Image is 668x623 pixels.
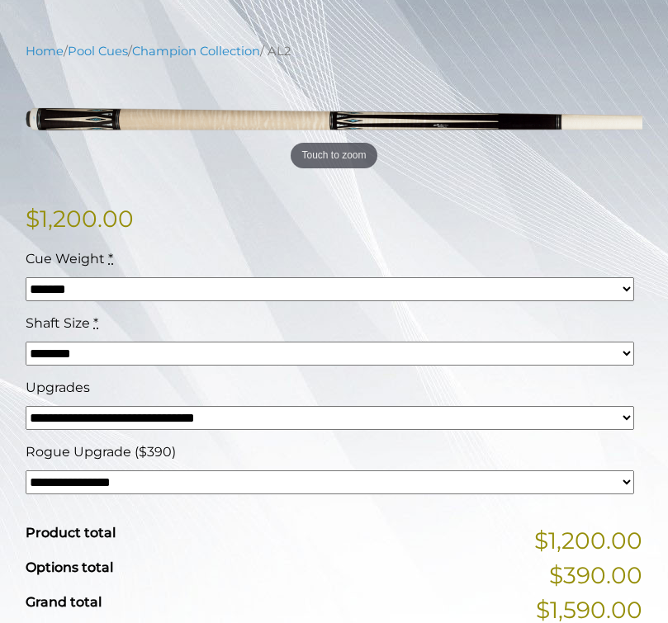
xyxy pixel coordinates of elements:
[26,205,40,233] span: $
[93,315,98,331] abbr: required
[26,559,113,575] span: Options total
[26,525,116,540] span: Product total
[26,73,642,175] a: Touch to zoom
[26,251,105,267] span: Cue Weight
[26,380,90,395] span: Upgrades
[26,73,642,175] img: AL2-UPDATED.png
[68,44,128,59] a: Pool Cues
[26,444,176,460] span: Rogue Upgrade ($390)
[26,205,134,233] bdi: 1,200.00
[26,594,102,610] span: Grand total
[132,44,260,59] a: Champion Collection
[108,251,113,267] abbr: required
[549,558,642,592] span: $390.00
[26,315,90,331] span: Shaft Size
[534,523,642,558] span: $1,200.00
[26,42,642,60] nav: Breadcrumb
[26,44,64,59] a: Home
